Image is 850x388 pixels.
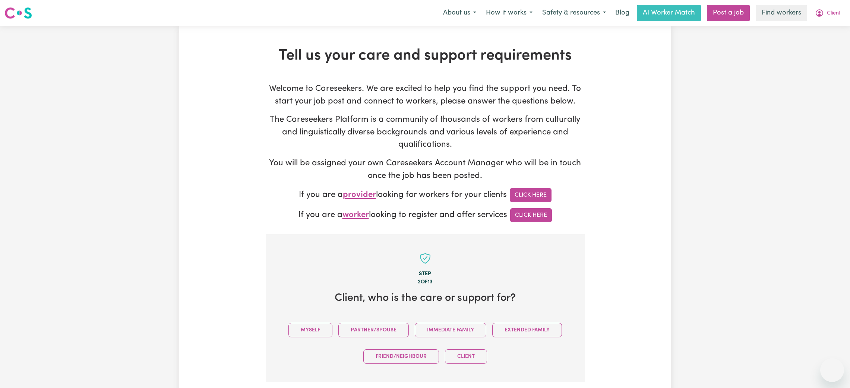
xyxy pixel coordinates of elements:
[827,9,841,18] span: Client
[278,278,573,286] div: 2 of 13
[343,191,376,200] span: provider
[481,5,537,21] button: How it works
[637,5,701,21] a: AI Worker Match
[438,5,481,21] button: About us
[4,4,32,22] a: Careseekers logo
[537,5,611,21] button: Safety & resources
[611,5,634,21] a: Blog
[266,83,585,108] p: Welcome to Careseekers. We are excited to help you find the support you need. To start your job p...
[266,188,585,202] p: If you are a looking for workers for your clients
[338,323,409,337] button: Partner/Spouse
[445,349,487,364] button: Client
[278,292,573,305] h2: Client , who is the care or support for?
[820,358,844,382] iframe: Button to launch messaging window, conversation in progress
[707,5,750,21] a: Post a job
[810,5,846,21] button: My Account
[4,6,32,20] img: Careseekers logo
[492,323,562,337] button: Extended Family
[510,208,552,222] a: Click Here
[266,208,585,222] p: If you are a looking to register and offer services
[288,323,332,337] button: Myself
[756,5,807,21] a: Find workers
[266,114,585,151] p: The Careseekers Platform is a community of thousands of workers from culturally and linguisticall...
[415,323,486,337] button: Immediate Family
[266,157,585,182] p: You will be assigned your own Careseekers Account Manager who will be in touch once the job has b...
[510,188,552,202] a: Click Here
[342,211,369,220] span: worker
[363,349,439,364] button: Friend/Neighbour
[266,47,585,65] h1: Tell us your care and support requirements
[278,270,573,278] div: Step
